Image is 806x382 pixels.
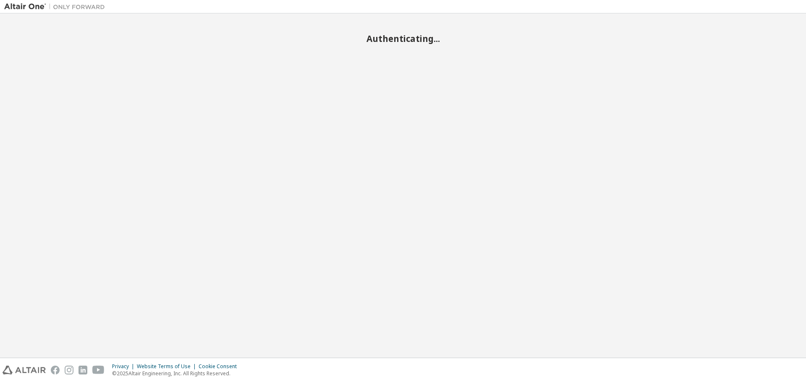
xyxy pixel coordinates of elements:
img: youtube.svg [92,366,105,374]
div: Cookie Consent [199,363,242,370]
img: linkedin.svg [79,366,87,374]
p: © 2025 Altair Engineering, Inc. All Rights Reserved. [112,370,242,377]
img: Altair One [4,3,109,11]
img: altair_logo.svg [3,366,46,374]
img: instagram.svg [65,366,73,374]
div: Privacy [112,363,137,370]
div: Website Terms of Use [137,363,199,370]
img: facebook.svg [51,366,60,374]
h2: Authenticating... [4,33,802,44]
